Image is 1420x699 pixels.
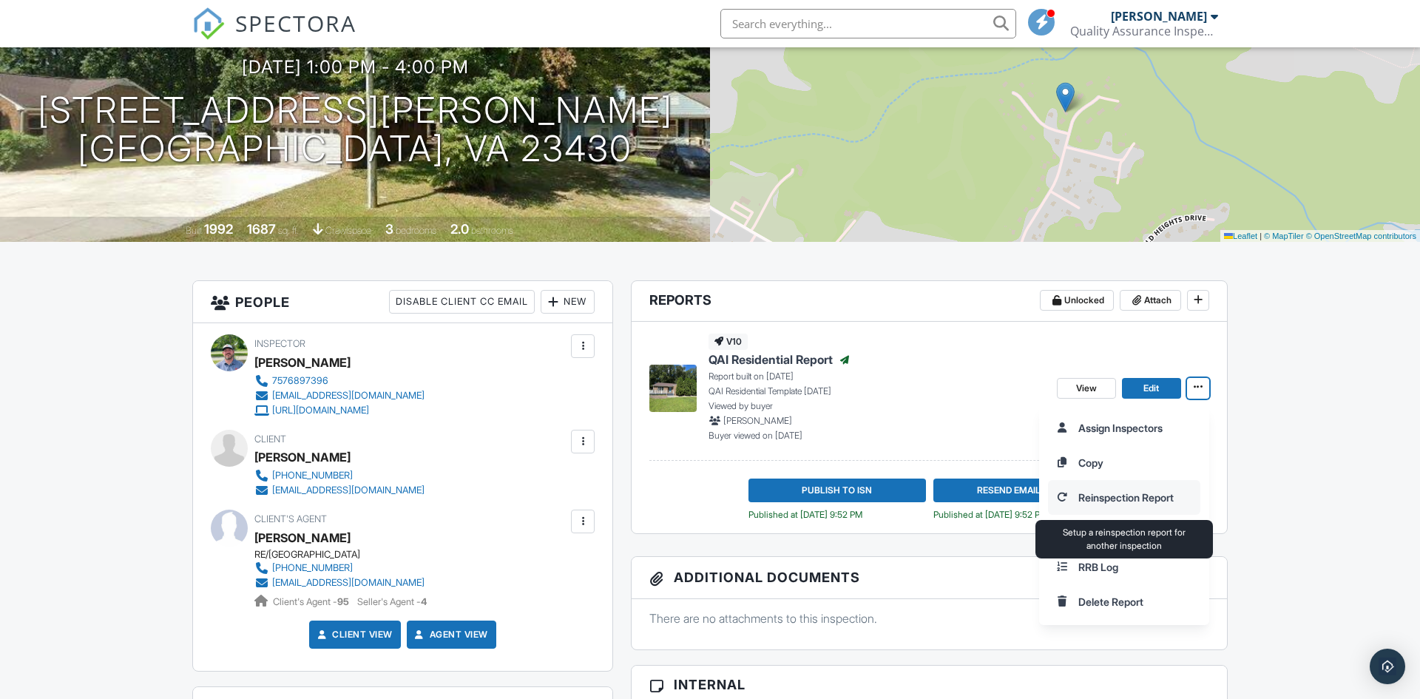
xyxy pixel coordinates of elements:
[389,290,535,314] div: Disable Client CC Email
[254,513,327,524] span: Client's Agent
[1306,232,1416,240] a: © OpenStreetMap contributors
[254,527,351,549] a: [PERSON_NAME]
[1111,9,1207,24] div: [PERSON_NAME]
[254,468,425,483] a: [PHONE_NUMBER]
[471,225,513,236] span: bathrooms
[254,561,425,575] a: [PHONE_NUMBER]
[254,388,425,403] a: [EMAIL_ADDRESS][DOMAIN_NAME]
[412,627,488,642] a: Agent View
[421,596,427,607] strong: 4
[385,221,393,237] div: 3
[273,596,351,607] span: Client's Agent -
[278,225,299,236] span: sq. ft.
[272,390,425,402] div: [EMAIL_ADDRESS][DOMAIN_NAME]
[254,483,425,498] a: [EMAIL_ADDRESS][DOMAIN_NAME]
[1224,232,1257,240] a: Leaflet
[357,596,427,607] span: Seller's Agent -
[1056,82,1075,112] img: Marker
[254,403,425,418] a: [URL][DOMAIN_NAME]
[247,221,276,237] div: 1687
[272,470,353,482] div: [PHONE_NUMBER]
[720,9,1016,38] input: Search everything...
[192,20,356,51] a: SPECTORA
[254,433,286,445] span: Client
[254,575,425,590] a: [EMAIL_ADDRESS][DOMAIN_NAME]
[450,221,469,237] div: 2.0
[541,290,595,314] div: New
[254,338,305,349] span: Inspector
[1070,24,1218,38] div: Quality Assurance Inspections LLC.
[254,549,436,561] div: RE/[GEOGRAPHIC_DATA]
[632,557,1227,599] h3: Additional Documents
[1260,232,1262,240] span: |
[1370,649,1405,684] div: Open Intercom Messenger
[272,375,328,387] div: 7576897396
[242,57,469,77] h3: [DATE] 1:00 pm - 4:00 pm
[235,7,356,38] span: SPECTORA
[254,446,351,468] div: [PERSON_NAME]
[272,405,369,416] div: [URL][DOMAIN_NAME]
[272,562,353,574] div: [PHONE_NUMBER]
[272,484,425,496] div: [EMAIL_ADDRESS][DOMAIN_NAME]
[193,281,612,323] h3: People
[186,225,202,236] span: Built
[192,7,225,40] img: The Best Home Inspection Software - Spectora
[204,221,233,237] div: 1992
[337,596,349,607] strong: 95
[649,610,1209,627] p: There are no attachments to this inspection.
[254,374,425,388] a: 7576897396
[396,225,436,236] span: bedrooms
[38,91,673,169] h1: [STREET_ADDRESS][PERSON_NAME] [GEOGRAPHIC_DATA], VA 23430
[272,577,425,589] div: [EMAIL_ADDRESS][DOMAIN_NAME]
[1264,232,1304,240] a: © MapTiler
[325,225,371,236] span: crawlspace
[254,351,351,374] div: [PERSON_NAME]
[314,627,393,642] a: Client View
